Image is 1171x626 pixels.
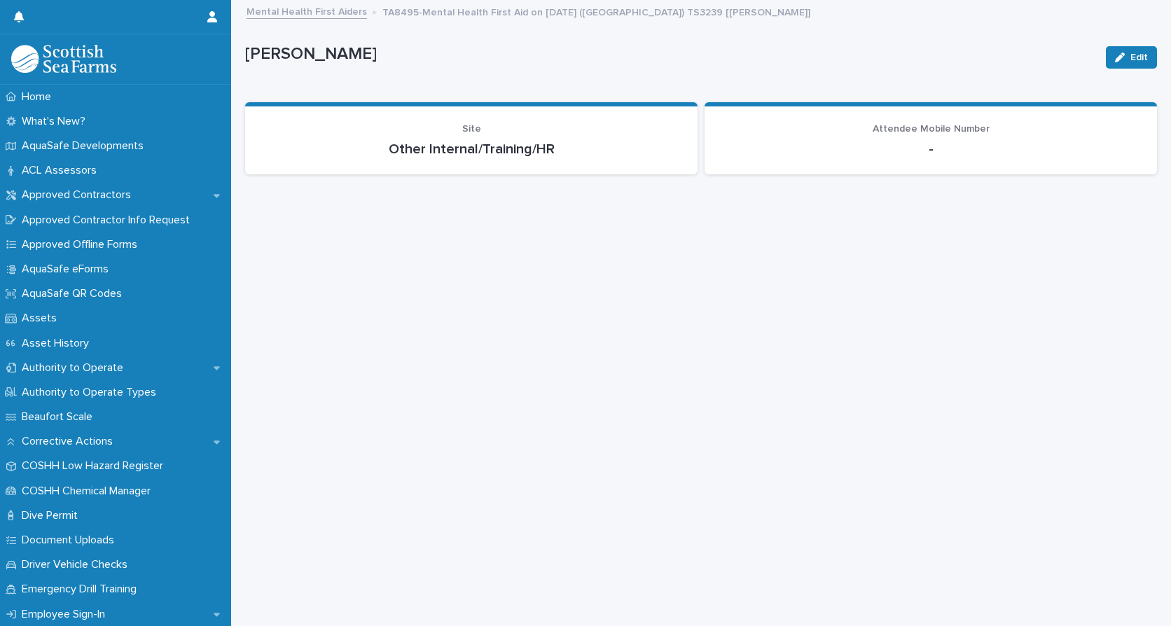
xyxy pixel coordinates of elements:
[16,115,97,128] p: What's New?
[16,188,142,202] p: Approved Contractors
[16,534,125,547] p: Document Uploads
[16,139,155,153] p: AquaSafe Developments
[16,337,100,350] p: Asset History
[16,287,133,300] p: AquaSafe QR Codes
[247,3,367,19] a: Mental Health First Aiders
[16,435,124,448] p: Corrective Actions
[1130,53,1148,62] span: Edit
[16,361,134,375] p: Authority to Operate
[16,238,148,251] p: Approved Offline Forms
[873,124,990,134] span: Attendee Mobile Number
[262,141,681,158] p: Other Internal/Training/HR
[16,90,62,104] p: Home
[462,124,481,134] span: Site
[16,312,68,325] p: Assets
[721,141,1140,158] p: -
[16,558,139,571] p: Driver Vehicle Checks
[16,509,89,522] p: Dive Permit
[11,45,116,73] img: bPIBxiqnSb2ggTQWdOVV
[16,459,174,473] p: COSHH Low Hazard Register
[1106,46,1157,69] button: Edit
[16,485,162,498] p: COSHH Chemical Manager
[16,608,116,621] p: Employee Sign-In
[16,386,167,399] p: Authority to Operate Types
[245,44,1095,64] p: [PERSON_NAME]
[16,214,201,227] p: Approved Contractor Info Request
[16,164,108,177] p: ACL Assessors
[382,4,810,19] p: TA8495-Mental Health First Aid on [DATE] ([GEOGRAPHIC_DATA]) TS3239 [[PERSON_NAME]]
[16,410,104,424] p: Beaufort Scale
[16,263,120,276] p: AquaSafe eForms
[16,583,148,596] p: Emergency Drill Training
